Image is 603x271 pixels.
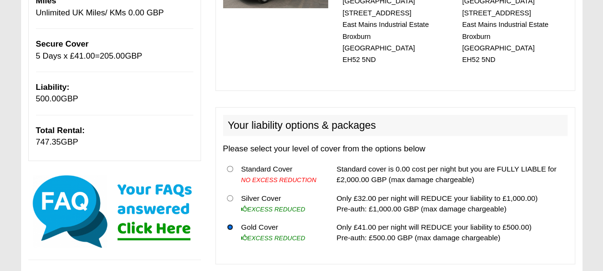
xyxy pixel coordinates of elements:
[241,176,316,184] i: NO EXCESS REDUCTION
[36,126,85,135] b: Total Rental:
[332,218,567,247] td: Only £41.00 per night will REDUCE your liability to £500.00) Pre-auth: £500.00 GBP (max damage ch...
[237,160,322,189] td: Standard Cover
[332,160,567,189] td: Standard cover is 0.00 cost per night but you are FULLY LIABLE for £2,000.00 GBP (max damage char...
[223,143,568,155] p: Please select your level of cover from the options below
[36,137,61,147] span: 747.35
[36,38,193,62] p: 5 Days x £ = GBP
[241,234,305,242] i: EXCESS REDUCED
[36,94,61,103] span: 500.00
[36,39,89,49] span: Secure Cover
[74,51,95,61] span: 41.00
[332,189,567,218] td: Only £32.00 per night will REDUCE your liability to £1,000.00) Pre-auth: £1,000.00 GBP (max damag...
[223,115,568,136] h2: Your liability options & packages
[28,173,201,250] img: Click here for our most common FAQs
[237,218,322,247] td: Gold Cover
[241,206,305,213] i: EXCESS REDUCED
[36,83,70,92] b: Liability:
[100,51,125,61] span: 205.00
[237,189,322,218] td: Silver Cover
[36,125,193,148] p: GBP
[36,82,193,105] p: GBP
